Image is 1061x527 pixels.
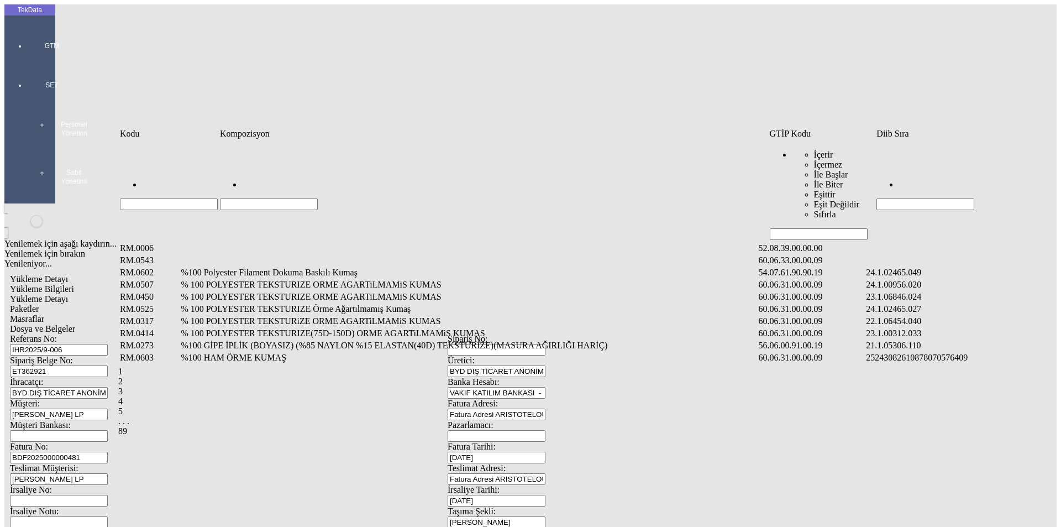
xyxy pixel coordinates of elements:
[220,129,768,139] div: Kompozisyon
[865,352,1032,363] td: 25243082610878070576409
[4,249,891,259] div: Yenilemek için bırakın
[57,168,91,186] span: Sabit Yönetimi
[180,340,757,351] td: %100 GİPE İPLİK (BOYASIZ) (%85 NAYLON %15 ELASTAN(40D) TEKSTÜRİZE)(MASURA AĞIRLIĞI HARİÇ)
[180,279,757,290] td: % 100 POLYESTER TEKSTURIZE ORME AGARTiLMAMiS KUMAS
[119,340,179,351] td: RM.0273
[448,463,506,473] span: Teslimat Adresi:
[119,140,218,241] td: Hücreyi Filtrele
[865,279,1032,290] td: 24.1.00956.020
[119,328,179,339] td: RM.0414
[10,377,43,387] span: İhracatçı:
[119,316,179,327] td: RM.0317
[118,426,1040,436] div: Page 89
[10,507,59,516] span: İrsaliye Notu:
[865,267,1032,278] td: 24.1.02465.049
[770,228,868,240] input: Hücreyi Filtrele
[119,128,218,139] td: Sütun Kodu
[118,396,1040,406] div: Page 4
[4,259,891,269] div: Yenileniyor...
[10,324,75,333] span: Dosya ve Belgeler
[220,199,318,210] input: Hücreyi Filtrele
[448,507,496,516] span: Taşıma Şekli:
[876,199,974,210] input: Hücreyi Filtrele
[814,200,859,209] span: Eşit Değildir
[769,140,875,241] td: Hücreyi Filtrele
[180,291,757,302] td: % 100 POLYESTER TEKSTURIZE ORME AGARTiLMAMiS KUMAS
[448,485,500,494] span: İrsaliye Tarihi:
[758,340,865,351] td: 56.06.00.91.00.19
[118,406,1040,416] div: Page 5
[180,267,757,278] td: %100 Polyester Filament Dokuma Baskılı Kumaş
[120,129,218,139] div: Kodu
[758,267,865,278] td: 54.07.61.90.90.19
[119,279,179,290] td: RM.0507
[448,442,496,451] span: Fatura Tarihi:
[814,210,836,219] span: Sıfırla
[10,304,39,314] span: Paketler
[119,304,179,315] td: RM.0525
[118,367,1040,377] div: Page 1
[758,328,865,339] td: 60.06.31.00.00.09
[769,128,875,139] td: Sütun GTİP Kodu
[758,279,865,290] td: 60.06.31.00.00.09
[814,150,833,159] span: İçerir
[10,463,78,473] span: Teslimat Müşterisi:
[10,334,57,343] span: Referans No:
[865,291,1032,302] td: 23.1.06846.024
[4,239,891,249] div: Yenilemek için aşağı kaydırın...
[10,294,68,304] span: Yükleme Detayı
[219,128,768,139] td: Sütun Kompozisyon
[10,420,71,430] span: Müşteri Bankası:
[119,243,179,254] td: RM.0006
[119,255,179,266] td: RM.0543
[758,316,865,327] td: 60.06.31.00.00.09
[180,316,757,327] td: % 100 POLYESTER TEKSTURiZE ORME AGARTiLMAMiS KUMAS
[57,120,91,138] span: Personel Yönetimi
[876,128,1039,139] td: Sütun Diib Sıra
[758,255,865,266] td: 60.06.33.00.00.09
[119,291,179,302] td: RM.0450
[119,352,179,363] td: RM.0603
[219,140,768,241] td: Hücreyi Filtrele
[119,267,179,278] td: RM.0602
[814,190,836,199] span: Eşittir
[10,284,74,294] span: Yükleme Bilgileri
[876,129,1038,139] div: Diib Sıra
[180,304,757,315] td: % 100 POLYESTER TEKSTURIZE Örme Ağartılmamış Kumaş
[758,243,865,254] td: 52.08.39.00.00.00
[118,387,1040,396] div: Page 3
[10,356,73,365] span: Sipariş Belge No:
[10,442,48,451] span: Fatura No:
[180,328,757,339] td: % 100 POLYESTER TEKSTURIZE(75D-150D) ORME AGARTiLMAMiS KUMAS
[865,340,1032,351] td: 21.1.05306.110
[4,6,55,14] div: TekData
[814,170,848,179] span: İle Başlar
[758,304,865,315] td: 60.06.31.00.00.09
[865,316,1032,327] td: 22.1.06454.040
[35,41,69,50] span: GTM
[865,304,1032,315] td: 24.1.02465.027
[758,291,865,302] td: 60.06.31.00.00.09
[758,352,865,363] td: 60.06.31.00.00.09
[180,352,757,363] td: %100 HAM ÖRME KUMAŞ
[770,129,875,139] div: GTİP Kodu
[876,140,1039,241] td: Hücreyi Filtrele
[118,416,1040,426] div: . . .
[118,127,1040,436] div: Veri Tablosu
[10,314,44,323] span: Masraflar
[35,81,69,90] span: SET
[814,160,843,169] span: İçermez
[10,399,40,408] span: Müşteri:
[10,274,68,284] span: Yükleme Detayı
[118,377,1040,387] div: Page 2
[814,180,843,189] span: İle Biter
[865,328,1032,339] td: 23.1.00312.033
[120,199,218,210] input: Hücreyi Filtrele
[10,485,52,494] span: İrsaliye No:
